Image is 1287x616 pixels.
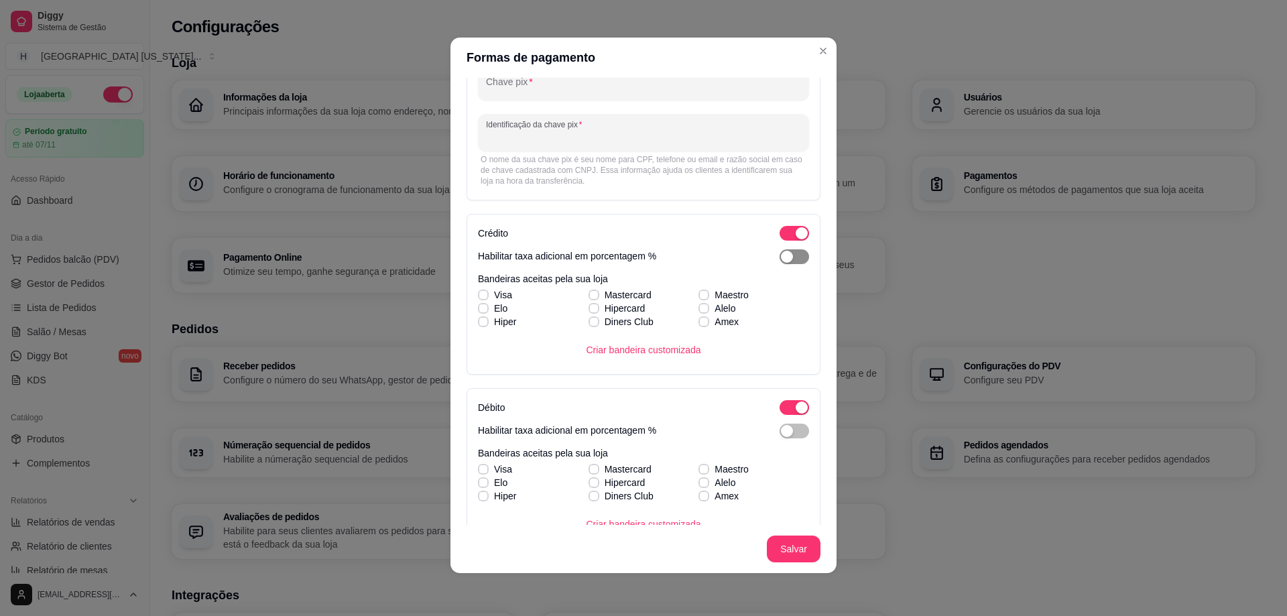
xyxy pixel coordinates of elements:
[478,249,656,264] p: Habilitar taxa adicional em porcentagem %
[494,463,512,476] span: Visa
[715,315,739,328] span: Amex
[575,336,711,363] button: Criar bandeira customizada
[478,402,505,413] label: Débito
[605,476,646,489] span: Hipercard
[486,131,801,145] input: Identificação da chave pix
[715,288,749,302] span: Maestro
[486,80,801,94] input: Chave pix
[605,489,654,503] span: Diners Club
[575,511,711,538] button: Criar bandeira customizada
[715,302,735,315] span: Alelo
[494,315,516,328] span: Hiper
[605,302,646,315] span: Hipercard
[494,288,512,302] span: Visa
[494,476,507,489] span: Elo
[812,40,834,62] button: Close
[767,536,820,562] button: Salvar
[715,489,739,503] span: Amex
[494,489,516,503] span: Hiper
[478,424,656,438] p: Habilitar taxa adicional em porcentagem %
[715,476,735,489] span: Alelo
[478,272,809,286] p: Bandeiras aceitas pela sua loja
[478,228,508,239] label: Crédito
[605,463,652,476] span: Mastercard
[605,288,652,302] span: Mastercard
[481,154,806,186] div: O nome da sua chave pix é seu nome para CPF, telefone ou email e razão social em caso de chave ca...
[486,119,587,130] label: Identificação da chave pix
[450,38,837,78] header: Formas de pagamento
[715,463,749,476] span: Maestro
[478,446,809,460] p: Bandeiras aceitas pela sua loja
[605,315,654,328] span: Diners Club
[494,302,507,315] span: Elo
